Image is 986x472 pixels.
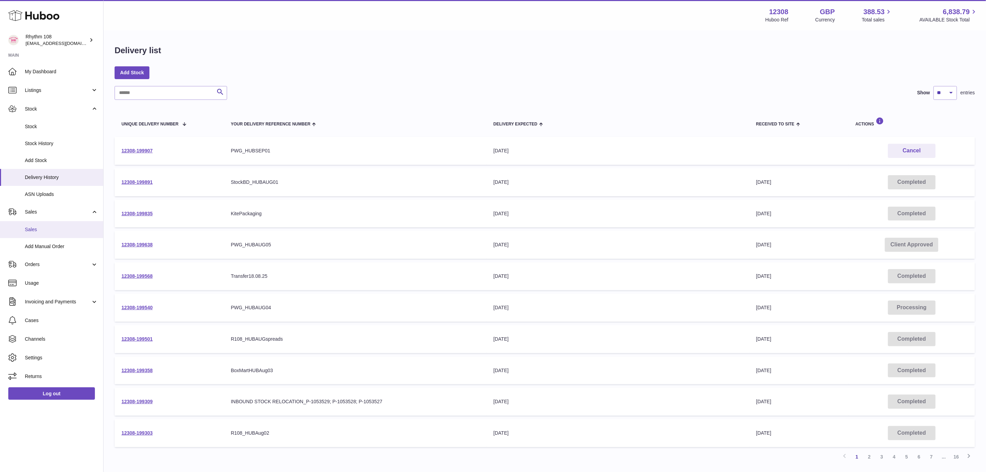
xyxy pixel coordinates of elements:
div: R108_HUBAug02 [231,430,480,436]
div: Transfer18.08.25 [231,273,480,280]
span: [DATE] [756,211,771,216]
span: Received to Site [756,122,794,126]
a: 388.53 Total sales [862,7,892,23]
div: PWG_HUBSEP01 [231,148,480,154]
span: [DATE] [756,399,771,404]
a: 5 [900,451,913,463]
a: 12308-199501 [121,336,153,342]
button: Cancel [888,144,936,158]
span: Invoicing and Payments [25,299,91,305]
span: Add Stock [25,157,98,164]
a: Add Stock [115,66,149,79]
div: [DATE] [494,430,742,436]
span: [DATE] [756,336,771,342]
div: BoxMartHUBAug03 [231,367,480,374]
div: Rhythm 108 [26,34,88,47]
div: Actions [856,117,968,126]
span: 388.53 [863,7,885,17]
a: 12308-199568 [121,273,153,279]
span: ASN Uploads [25,191,98,198]
div: [DATE] [494,304,742,311]
span: Sales [25,209,91,215]
span: Orders [25,261,91,268]
span: Channels [25,336,98,342]
div: PWG_HUBAUG04 [231,304,480,311]
a: 12308-199540 [121,305,153,310]
span: Usage [25,280,98,286]
div: Huboo Ref [765,17,789,23]
span: [DATE] [756,179,771,185]
label: Show [917,89,930,96]
a: 6 [913,451,925,463]
a: 7 [925,451,938,463]
span: [DATE] [756,368,771,373]
span: Stock [25,106,91,112]
span: Unique Delivery Number [121,122,178,126]
span: [DATE] [756,305,771,310]
strong: 12308 [769,7,789,17]
span: Total sales [862,17,892,23]
div: [DATE] [494,242,742,248]
a: 3 [876,451,888,463]
strong: GBP [820,7,835,17]
a: Log out [8,387,95,400]
span: Stock History [25,140,98,147]
span: Settings [25,355,98,361]
div: KitePackaging [231,210,480,217]
a: 12308-199303 [121,430,153,436]
div: PWG_HUBAUG05 [231,242,480,248]
a: 12308-199835 [121,211,153,216]
span: [DATE] [756,273,771,279]
a: 12308-199638 [121,242,153,247]
span: Listings [25,87,91,94]
div: [DATE] [494,336,742,342]
a: 16 [950,451,963,463]
div: [DATE] [494,179,742,186]
div: INBOUND STOCK RELOCATION_P-1053529; P-1053528; P-1053527 [231,398,480,405]
span: Sales [25,226,98,233]
h1: Delivery list [115,45,161,56]
div: [DATE] [494,398,742,405]
a: 2 [863,451,876,463]
span: AVAILABLE Stock Total [919,17,978,23]
a: 12308-199309 [121,399,153,404]
img: orders@rhythm108.com [8,35,19,45]
span: Stock [25,123,98,130]
a: 1 [851,451,863,463]
span: Returns [25,373,98,380]
span: My Dashboard [25,68,98,75]
span: [EMAIL_ADDRESS][DOMAIN_NAME] [26,40,101,46]
span: [DATE] [756,430,771,436]
div: [DATE] [494,273,742,280]
div: R108_HUBAUGspreads [231,336,480,342]
a: 12308-199907 [121,148,153,153]
div: Currency [816,17,835,23]
span: Delivery History [25,174,98,181]
div: [DATE] [494,148,742,154]
span: Add Manual Order [25,243,98,250]
a: 12308-199358 [121,368,153,373]
span: entries [960,89,975,96]
span: Delivery Expected [494,122,537,126]
div: [DATE] [494,210,742,217]
span: 6,838.79 [943,7,970,17]
a: 6,838.79 AVAILABLE Stock Total [919,7,978,23]
div: StockBD_HUBAUG01 [231,179,480,186]
a: 12308-199891 [121,179,153,185]
span: [DATE] [756,242,771,247]
div: [DATE] [494,367,742,374]
span: Your Delivery Reference Number [231,122,311,126]
span: ... [938,451,950,463]
span: Cases [25,317,98,324]
a: 4 [888,451,900,463]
